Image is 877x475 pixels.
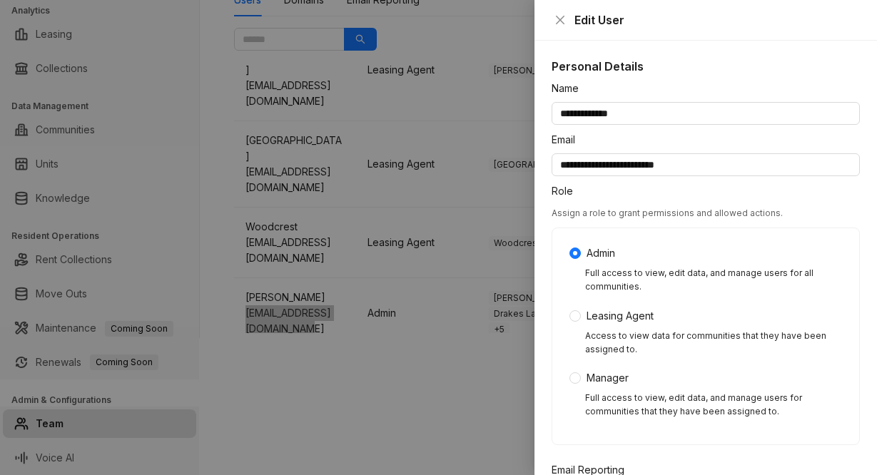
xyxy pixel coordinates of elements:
div: Edit User [574,11,860,29]
label: Name [552,81,588,96]
button: Close [552,11,569,29]
span: close [554,14,566,26]
span: Admin [581,245,621,261]
input: Name [552,102,860,125]
span: Leasing Agent [581,308,659,324]
input: Email [552,153,860,176]
span: Manager [581,370,634,386]
label: Role [552,183,582,199]
label: Email [552,132,584,148]
div: Full access to view, edit data, and manage users for communities that they have been assigned to. [585,392,842,419]
h5: Personal Details [552,58,860,75]
span: Assign a role to grant permissions and allowed actions. [552,208,783,218]
div: Access to view data for communities that they have been assigned to. [585,330,842,357]
div: Full access to view, edit data, and manage users for all communities. [585,267,842,294]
